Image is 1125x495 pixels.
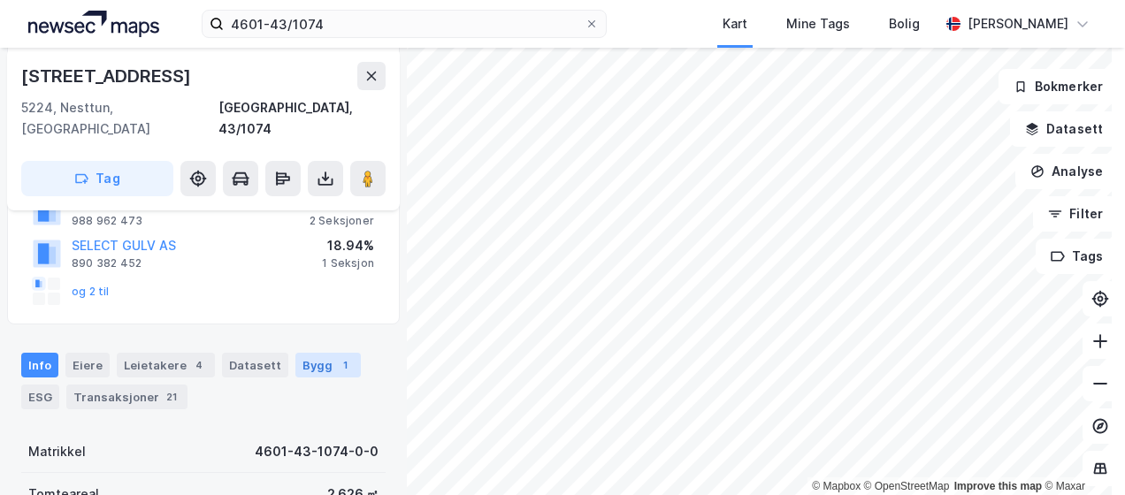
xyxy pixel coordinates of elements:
[322,235,374,256] div: 18.94%
[954,480,1042,492] a: Improve this map
[222,353,288,377] div: Datasett
[968,13,1068,34] div: [PERSON_NAME]
[812,480,861,492] a: Mapbox
[1033,196,1118,232] button: Filter
[224,11,584,37] input: Søk på adresse, matrikkel, gårdeiere, leietakere eller personer
[21,161,173,196] button: Tag
[21,385,59,409] div: ESG
[21,97,218,140] div: 5224, Nesttun, [GEOGRAPHIC_DATA]
[218,97,386,140] div: [GEOGRAPHIC_DATA], 43/1074
[255,441,379,462] div: 4601-43-1074-0-0
[28,11,159,37] img: logo.a4113a55bc3d86da70a041830d287a7e.svg
[723,13,747,34] div: Kart
[21,62,195,90] div: [STREET_ADDRESS]
[1037,410,1125,495] iframe: Chat Widget
[1010,111,1118,147] button: Datasett
[786,13,850,34] div: Mine Tags
[28,441,86,462] div: Matrikkel
[72,256,142,270] div: 890 382 452
[72,214,142,228] div: 988 962 473
[336,356,354,374] div: 1
[66,385,187,409] div: Transaksjoner
[310,214,374,228] div: 2 Seksjoner
[295,353,361,377] div: Bygg
[889,13,920,34] div: Bolig
[65,353,110,377] div: Eiere
[21,353,58,377] div: Info
[1015,154,1118,189] button: Analyse
[999,69,1118,104] button: Bokmerker
[117,353,215,377] div: Leietakere
[190,356,208,374] div: 4
[864,480,950,492] a: OpenStreetMap
[1037,410,1125,495] div: Kontrollprogram for chat
[1036,239,1118,274] button: Tags
[322,256,374,270] div: 1 Seksjon
[163,388,180,406] div: 21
